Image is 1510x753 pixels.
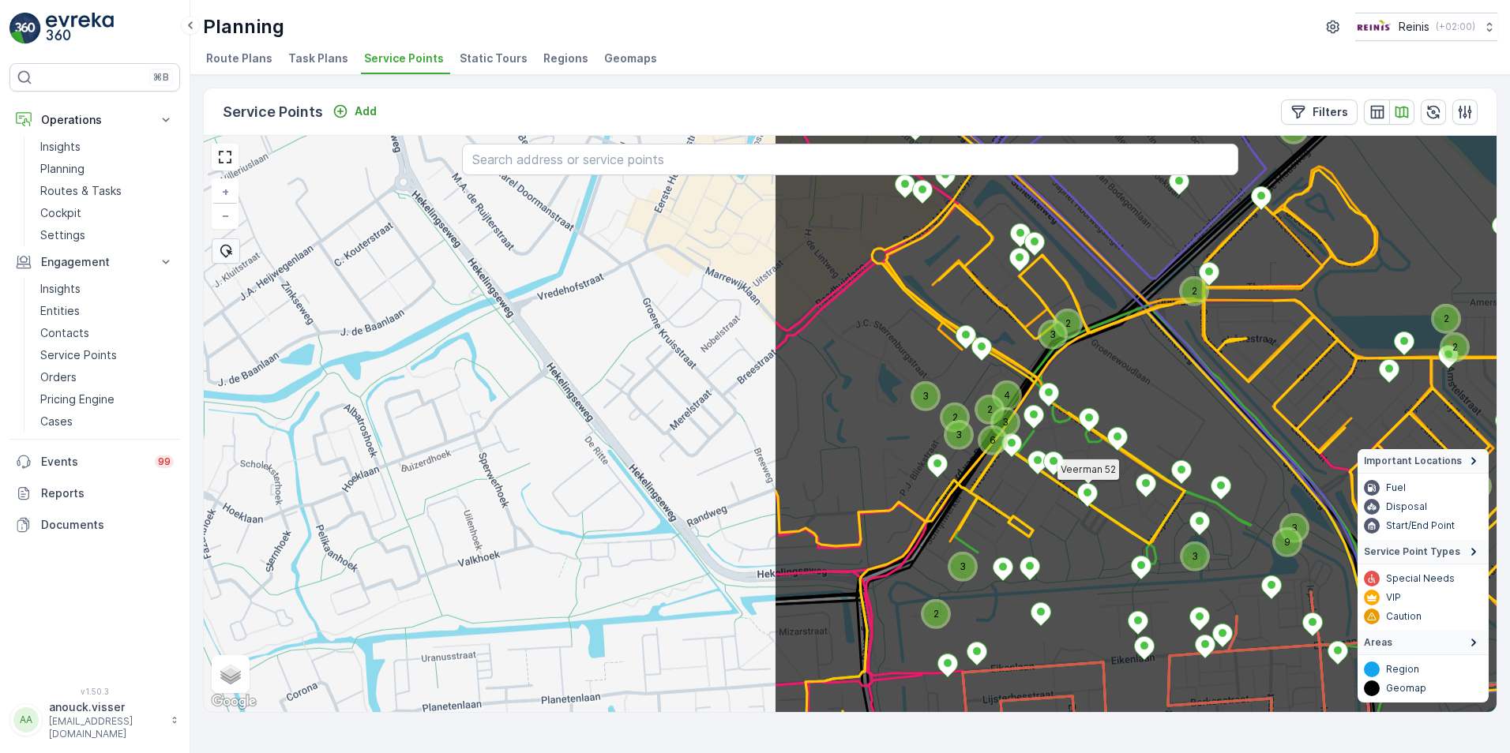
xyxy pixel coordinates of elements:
p: Reinis [1399,19,1429,35]
div: 3 [994,410,1003,420]
p: 99 [158,455,171,468]
p: Events [41,454,145,470]
img: Google [208,691,260,712]
summary: Service Point Types [1358,540,1489,564]
span: Service Points [364,51,444,66]
div: 2 [1282,118,1305,141]
p: Geomap [1386,682,1426,695]
p: Orders [40,369,77,385]
div: 3 [1041,323,1065,347]
p: Planning [203,14,284,39]
a: View Fullscreen [213,145,237,169]
p: Documents [41,517,174,533]
span: Task Plans [288,51,348,66]
span: v 1.50.3 [9,687,180,696]
p: Caution [1386,610,1422,623]
a: Cases [34,410,180,433]
div: 6 [981,429,990,438]
div: 2 [924,602,933,612]
p: anouck.visser [49,699,163,715]
p: Entities [40,303,80,319]
a: Contacts [34,322,180,344]
div: 2 [1434,307,1444,317]
div: 3 [1183,545,1207,568]
div: 3 [947,423,956,433]
button: AAanouck.visser[EMAIL_ADDRESS][DOMAIN_NAME] [9,699,180,740]
p: Operations [41,112,148,128]
p: Fuel [1386,481,1406,494]
div: 4 [995,384,1005,393]
p: Reports [41,485,174,501]
div: 2 [1056,312,1080,335]
div: 3 [951,555,975,579]
a: Zoom Out [213,204,237,227]
a: Zoom In [213,180,237,204]
div: AA [13,707,39,732]
div: 2 [1182,279,1192,289]
div: 2 [943,406,952,415]
span: Static Tours [460,51,528,66]
summary: Areas [1358,631,1489,655]
div: 9 [1275,530,1285,540]
summary: Important Locations [1358,449,1489,474]
a: Pricing Engine [34,388,180,410]
a: Documents [9,509,180,541]
p: Service Points [40,347,117,363]
p: Cases [40,414,73,429]
div: 3 [1041,323,1050,332]
span: Service Point Types [1364,545,1460,558]
a: Routes & Tasks [34,180,180,202]
p: Disposal [1386,500,1427,513]
p: Filters [1313,104,1348,120]
span: + [222,185,229,198]
a: Settings [34,224,180,246]
button: Engagement [9,246,180,278]
p: Settings [40,227,85,243]
p: Insights [40,139,81,155]
p: Region [1386,663,1419,676]
span: Geomaps [604,51,657,66]
button: Reinis(+02:00) [1355,13,1497,41]
div: 9 [1275,530,1299,554]
div: 2 [1434,307,1458,331]
div: 3 [994,410,1017,434]
p: Contacts [40,325,89,341]
p: [EMAIL_ADDRESS][DOMAIN_NAME] [49,715,163,740]
input: Search address or service points [462,144,1238,175]
a: Planning [34,158,180,180]
p: Cockpit [40,205,81,221]
span: Important Locations [1364,455,1462,467]
button: Add [326,102,383,121]
a: Open this area in Google Maps (opens a new window) [208,691,260,712]
div: 3 [1283,516,1292,526]
img: Reinis-Logo-Vrijstaand_Tekengebied-1-copy2_aBO4n7j.png [1355,18,1392,36]
div: 3 [951,555,960,564]
p: ( +02:00 ) [1436,21,1475,33]
p: Service Points [223,101,323,123]
a: Entities [34,300,180,322]
div: 2 [943,406,967,429]
div: 4 [995,384,1019,407]
a: Cockpit [34,202,180,224]
img: logo [9,13,41,44]
button: Filters [1281,99,1358,125]
p: ⌘B [153,71,169,84]
p: Start/End Point [1386,519,1455,532]
a: Reports [9,478,180,509]
p: Add [355,103,377,119]
a: Orders [34,366,180,388]
p: VIP [1386,591,1401,604]
div: 2 [924,602,948,626]
div: 2 [1056,312,1065,321]
div: 2 [978,398,1001,421]
span: Areas [1364,636,1392,649]
a: Layers [213,657,248,691]
a: Events99 [9,446,180,478]
p: Special Needs [1386,572,1455,585]
div: 2 [1443,335,1452,345]
a: Insights [34,136,180,158]
p: Routes & Tasks [40,183,122,199]
p: Insights [40,281,81,297]
div: 2 [978,398,987,407]
span: Route Plans [206,51,272,66]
